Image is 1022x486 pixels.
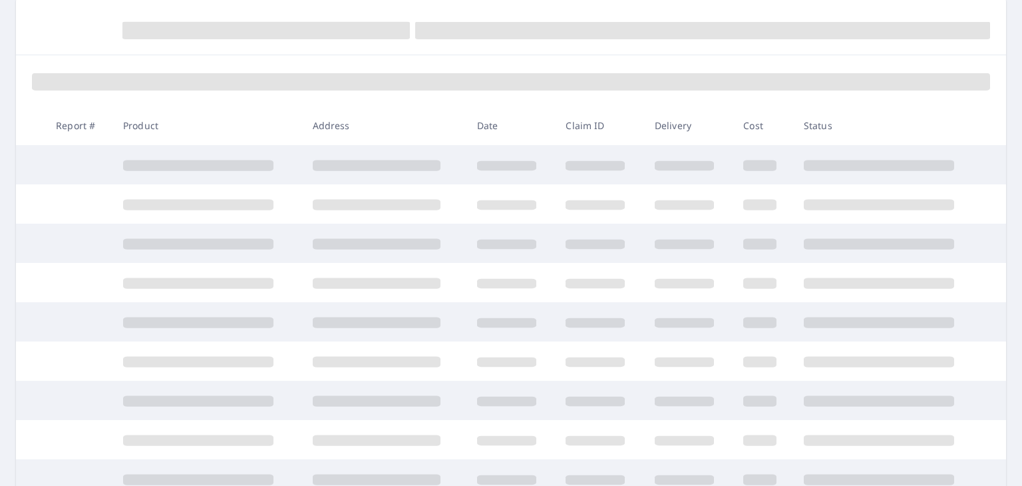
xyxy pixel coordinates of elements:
[644,106,733,145] th: Delivery
[793,106,983,145] th: Status
[302,106,466,145] th: Address
[555,106,643,145] th: Claim ID
[112,106,302,145] th: Product
[733,106,793,145] th: Cost
[466,106,555,145] th: Date
[45,106,112,145] th: Report #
